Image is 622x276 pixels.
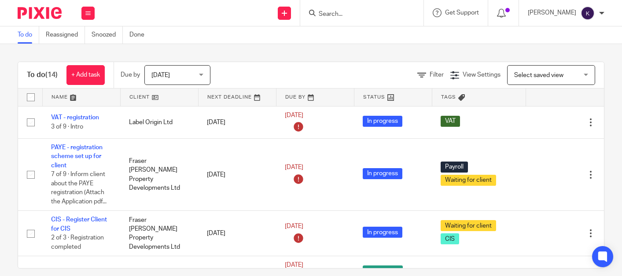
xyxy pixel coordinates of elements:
img: Pixie [18,7,62,19]
span: Filter [430,72,444,78]
span: Tags [441,95,456,99]
td: [DATE] [198,106,276,139]
span: 3 of 9 · Intro [51,124,83,130]
img: svg%3E [581,6,595,20]
span: VAT [441,116,460,127]
p: [PERSON_NAME] [528,8,576,17]
h1: To do [27,70,58,80]
span: Payroll [441,162,468,173]
a: To do [18,26,39,44]
span: Get Support [445,10,479,16]
a: CIS - Register Client for CIS [51,217,107,232]
span: (14) [45,71,58,78]
td: Label Origin Ltd [120,106,198,139]
span: Waiting for client [441,175,496,186]
span: [DATE] [285,165,303,171]
span: CIS [441,233,459,244]
a: VAT - registration [51,114,99,121]
span: Select saved view [514,72,563,78]
input: Search [318,11,397,18]
span: In progress [363,227,402,238]
a: + Add task [66,65,105,85]
span: [DATE] [285,223,303,229]
td: [DATE] [198,139,276,211]
span: [DATE] [285,262,303,268]
a: PAYE - registration scheme set up for client [51,144,103,169]
span: Waiting for client [441,220,496,231]
span: View Settings [463,72,501,78]
a: Reassigned [46,26,85,44]
td: [DATE] [198,211,276,256]
span: In progress [363,116,402,127]
span: 7 of 9 · Inform client about the PAYE registration (Attach the Application pdf... [51,171,107,205]
a: Snoozed [92,26,123,44]
span: In progress [363,168,402,179]
a: Done [129,26,151,44]
td: Fraser [PERSON_NAME] Property Developments Ltd [120,211,198,256]
p: Due by [121,70,140,79]
td: Fraser [PERSON_NAME] Property Developments Ltd [120,139,198,211]
span: [DATE] [285,112,303,118]
span: 2 of 3 · Registration completed [51,235,104,250]
span: [DATE] [151,72,170,78]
